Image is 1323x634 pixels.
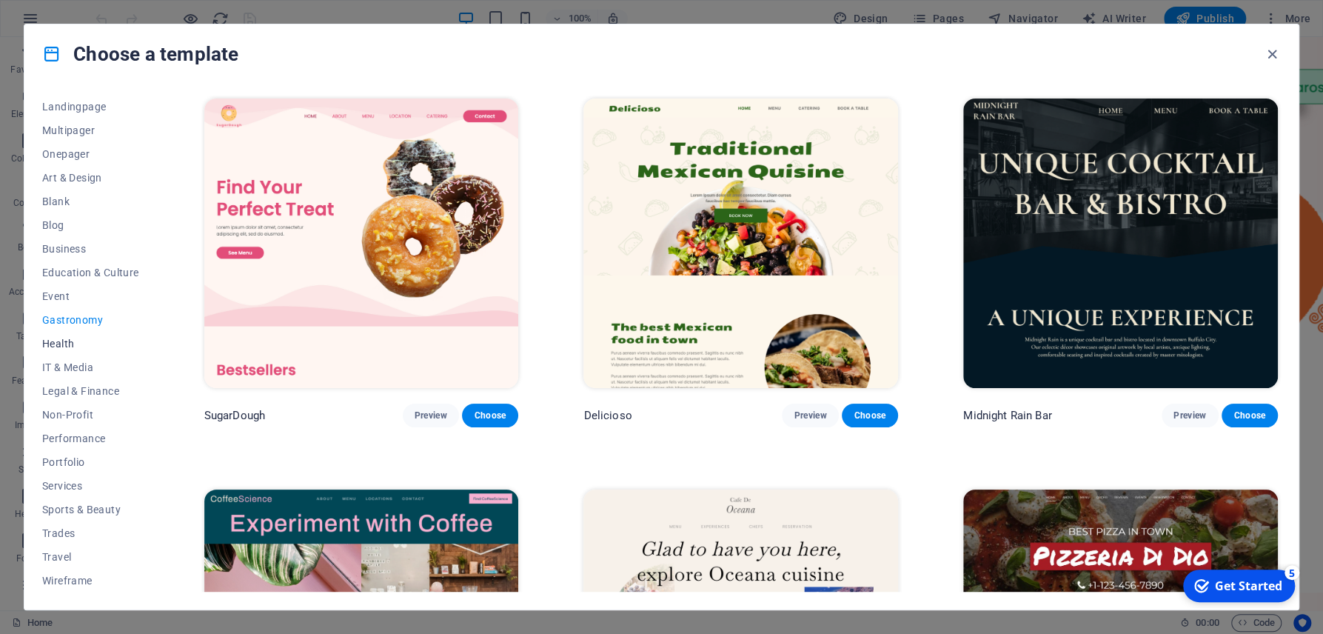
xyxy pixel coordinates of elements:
[42,124,139,136] span: Multipager
[42,308,139,332] button: Gastronomy
[854,410,886,421] span: Choose
[8,6,120,39] div: Get Started 5 items remaining, 0% complete
[42,142,139,166] button: Onepager
[42,196,139,207] span: Blank
[42,480,139,492] span: Services
[403,404,459,427] button: Preview
[963,408,1051,423] p: Midnight Rain Bar
[42,450,139,474] button: Portfolio
[1162,404,1218,427] button: Preview
[42,403,139,427] button: Non-Profit
[42,190,139,213] button: Blank
[42,237,139,261] button: Business
[42,521,139,545] button: Trades
[42,545,139,569] button: Travel
[42,172,139,184] span: Art & Design
[204,99,519,388] img: SugarDough
[1222,404,1278,427] button: Choose
[42,243,139,255] span: Business
[42,427,139,450] button: Performance
[42,456,139,468] span: Portfolio
[42,433,139,444] span: Performance
[42,284,139,308] button: Event
[474,410,506,421] span: Choose
[842,404,898,427] button: Choose
[42,361,139,373] span: IT & Media
[110,1,124,16] div: 5
[42,385,139,397] span: Legal & Finance
[42,314,139,326] span: Gastronomy
[42,213,139,237] button: Blog
[1233,410,1266,421] span: Choose
[42,379,139,403] button: Legal & Finance
[204,408,265,423] p: SugarDough
[42,219,139,231] span: Blog
[42,119,139,142] button: Multipager
[583,408,632,423] p: Delicioso
[42,338,139,350] span: Health
[462,404,518,427] button: Choose
[42,474,139,498] button: Services
[42,409,139,421] span: Non-Profit
[1173,410,1206,421] span: Preview
[415,410,447,421] span: Preview
[42,290,139,302] span: Event
[42,101,139,113] span: Landingpage
[42,569,139,593] button: Wireframe
[794,410,826,421] span: Preview
[42,498,139,521] button: Sports & Beauty
[42,95,139,119] button: Landingpage
[42,267,139,278] span: Education & Culture
[42,42,238,66] h4: Choose a template
[40,14,107,30] div: Get Started
[42,148,139,160] span: Onepager
[42,504,139,515] span: Sports & Beauty
[42,551,139,563] span: Travel
[963,99,1278,388] img: Midnight Rain Bar
[42,527,139,539] span: Trades
[782,404,838,427] button: Preview
[583,99,898,388] img: Delicioso
[42,332,139,356] button: Health
[42,356,139,379] button: IT & Media
[42,575,139,587] span: Wireframe
[42,166,139,190] button: Art & Design
[42,261,139,284] button: Education & Culture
